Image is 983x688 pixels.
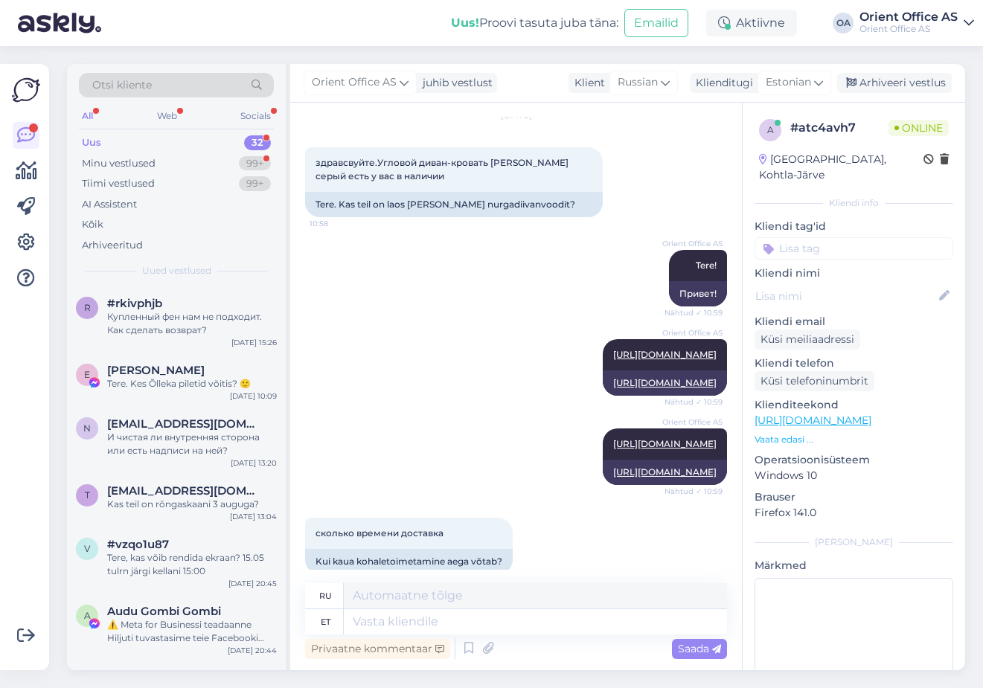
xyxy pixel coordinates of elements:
div: Privaatne kommentaar [305,639,450,659]
button: Emailid [624,9,688,37]
div: [DATE] 10:09 [230,390,277,402]
div: Tere. Kes Õlleka piletid võitis? 🙂 [107,377,277,390]
div: [DATE] 13:20 [231,457,277,469]
div: Tiimi vestlused [82,176,155,191]
p: Operatsioonisüsteem [755,452,953,468]
div: juhib vestlust [417,75,493,91]
div: Kliendi info [755,196,953,210]
span: Online [888,120,949,136]
a: [URL][DOMAIN_NAME] [613,466,717,478]
div: Kui kaua kohaletoimetamine aega võtab? [305,549,513,574]
div: ⚠️ Meta for Businessi teadaanne Hiljuti tuvastasime teie Facebooki kontol ebatavalisi tegevusi. [... [107,618,277,645]
div: 32 [244,135,271,150]
span: Eva-Maria Virnas [107,364,205,377]
span: Russian [618,74,658,91]
a: [URL][DOMAIN_NAME] [613,349,717,360]
div: Aktiivne [706,10,797,36]
div: [GEOGRAPHIC_DATA], Kohtla-Järve [759,152,923,183]
div: ru [319,583,332,608]
span: a [767,124,774,135]
div: Küsi meiliaadressi [755,329,860,350]
a: [URL][DOMAIN_NAME] [613,377,717,388]
span: natalyamam3@gmail.com [107,417,262,431]
div: [PERSON_NAME] [755,536,953,549]
span: timakova.katrin@gmail.com [107,484,262,498]
div: 99+ [239,156,271,171]
span: Orient Office AS [662,417,723,428]
span: A [84,610,91,621]
b: Uus! [451,16,479,30]
span: v [84,543,90,554]
div: Orient Office AS [859,11,958,23]
div: Klient [569,75,605,91]
span: Audu Gombi Gombi [107,605,221,618]
div: Купленный фен нам не подходит. Как сделать возврат? [107,310,277,337]
span: r [84,302,91,313]
div: Uus [82,135,101,150]
span: Tere! [696,260,717,271]
input: Lisa tag [755,237,953,260]
div: Tere. Kas teil on laos [PERSON_NAME] nurgadiivanvoodit? [305,192,603,217]
div: OA [833,13,854,33]
div: Minu vestlused [82,156,156,171]
span: Uued vestlused [142,264,211,277]
p: Brauser [755,489,953,505]
div: [DATE] 13:04 [230,511,277,522]
div: Socials [237,106,274,126]
a: [URL][DOMAIN_NAME] [755,414,871,427]
div: Kas teil on rõngaskaani 3 auguga? [107,498,277,511]
div: et [321,609,330,634]
div: Tere, kas võib rendida ekraan? 15.05 tulrn järgi kellani 15:00 [107,551,277,578]
span: сколько времени доставка [316,527,444,538]
div: Klienditugi [690,75,753,91]
p: Märkmed [755,558,953,573]
p: Kliendi telefon [755,356,953,371]
p: Windows 10 [755,468,953,483]
span: Nähtud ✓ 10:59 [665,396,723,408]
span: Saada [678,642,721,655]
span: t [85,489,90,501]
p: Firefox 141.0 [755,505,953,521]
input: Lisa nimi [755,288,936,304]
span: #vzqo1u87 [107,538,169,551]
img: Askly Logo [12,76,40,104]
div: Orient Office AS [859,23,958,35]
a: Orient Office ASOrient Office AS [859,11,974,35]
span: Nähtud ✓ 10:59 [665,307,723,318]
div: All [79,106,96,126]
div: [DATE] 20:45 [228,578,277,589]
div: Küsi telefoninumbrit [755,371,874,391]
p: Vaata edasi ... [755,433,953,446]
p: Kliendi tag'id [755,219,953,234]
p: Klienditeekond [755,397,953,413]
span: 10:58 [310,218,365,229]
div: Web [154,106,180,126]
div: Arhiveeritud [82,238,143,253]
span: #rkivphjb [107,297,162,310]
div: И чистая ли внутренняя сторона или есть надписи на ней? [107,431,277,457]
span: здравсвуйте.Угловой диван-кровать [PERSON_NAME] серый есть у вас в наличии [316,157,571,181]
div: AI Assistent [82,197,137,212]
div: # atc4avh7 [790,119,888,137]
div: [DATE] 20:44 [228,645,277,656]
span: Nähtud ✓ 10:59 [665,486,723,497]
span: Orient Office AS [662,327,723,338]
p: Kliendi email [755,314,953,329]
a: [URL][DOMAIN_NAME] [613,438,717,449]
p: Kliendi nimi [755,266,953,281]
span: Orient Office AS [662,238,723,249]
div: Arhiveeri vestlus [837,73,952,93]
div: [DATE] 15:26 [231,337,277,348]
div: Привет! [669,281,727,306]
span: Orient Office AS [312,74,397,91]
span: n [83,422,91,434]
span: E [84,369,90,380]
span: Estonian [766,74,811,91]
div: Proovi tasuta juba täna: [451,14,618,32]
div: Kõik [82,217,103,232]
span: Otsi kliente [92,77,152,93]
div: 99+ [239,176,271,191]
